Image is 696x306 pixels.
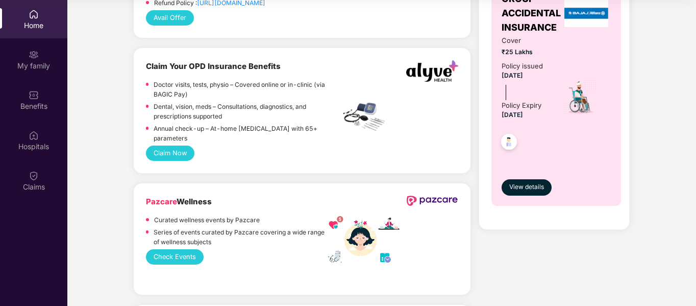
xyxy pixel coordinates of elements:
[502,47,550,57] span: ₹25 Lakhs
[146,249,204,265] button: Check Events
[509,182,544,192] span: View details
[496,131,521,156] img: svg+xml;base64,PHN2ZyB4bWxucz0iaHR0cDovL3d3dy53My5vcmcvMjAwMC9zdmciIHdpZHRoPSI0OC45NDMiIGhlaWdodD...
[502,100,541,111] div: Policy Expiry
[502,72,523,79] span: [DATE]
[154,227,328,247] p: Series of events curated by Pazcare covering a wide range of wellness subjects
[406,196,458,206] img: newPazcareLogo.svg
[328,216,400,265] img: wellness_mobile.png
[154,102,328,121] p: Dental, vision, meds – Consultations, diagnostics, and prescriptions supported
[563,79,598,115] img: icon
[146,197,177,206] span: Pazcare
[154,80,328,99] p: Doctor visits, tests, physio – Covered online or in-clinic (via BAGIC Pay)
[146,197,212,206] b: Wellness
[146,146,194,161] button: Claim Now
[146,10,194,26] button: Avail Offer
[29,90,39,100] img: svg+xml;base64,PHN2ZyBpZD0iQmVuZWZpdHMiIHhtbG5zPSJodHRwOi8vd3d3LnczLm9yZy8yMDAwL3N2ZyIgd2lkdGg9Ij...
[502,35,550,46] span: Cover
[29,9,39,19] img: svg+xml;base64,PHN2ZyBpZD0iSG9tZSIgeG1sbnM9Imh0dHA6Ly93d3cudzMub3JnLzIwMDAvc3ZnIiB3aWR0aD0iMjAiIG...
[406,60,458,82] img: alyve+logo.webp
[154,215,260,225] p: Curated wellness events by Pazcare
[502,179,552,196] button: View details
[146,61,281,71] b: Claim Your OPD Insurance Benefits
[29,171,39,181] img: svg+xml;base64,PHN2ZyBpZD0iQ2xhaW0iIHhtbG5zPSJodHRwOi8vd3d3LnczLm9yZy8yMDAwL3N2ZyIgd2lkdGg9IjIwIi...
[502,61,543,72] div: Policy issued
[29,50,39,60] img: svg+xml;base64,PHN2ZyB3aWR0aD0iMjAiIGhlaWdodD0iMjAiIHZpZXdCb3g9IjAgMCAyMCAyMCIgZmlsbD0ibm9uZSIgeG...
[29,130,39,140] img: svg+xml;base64,PHN2ZyBpZD0iSG9zcGl0YWxzIiB4bWxucz0iaHR0cDovL3d3dy53My5vcmcvMjAwMC9zdmciIHdpZHRoPS...
[154,124,328,143] p: Annual check-up – At-home [MEDICAL_DATA] with 65+ parameters
[502,111,523,119] span: [DATE]
[328,81,400,152] img: label+img.png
